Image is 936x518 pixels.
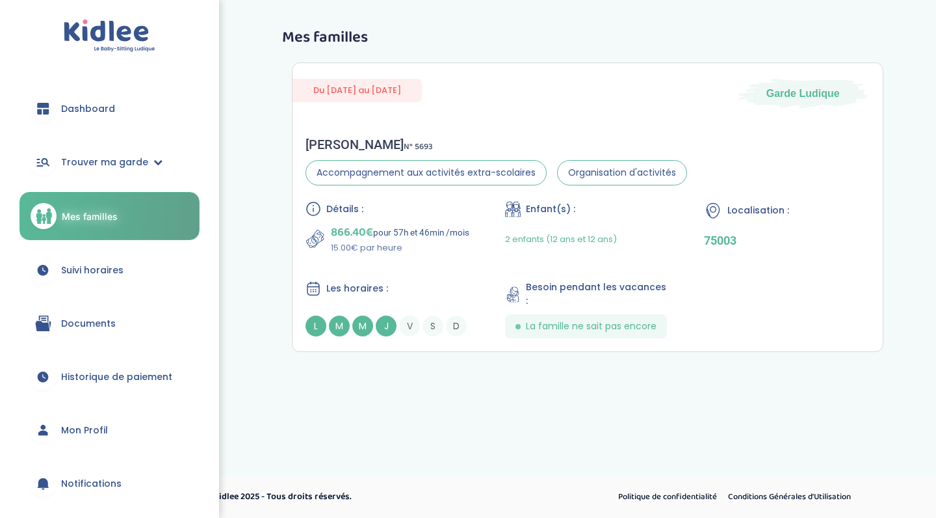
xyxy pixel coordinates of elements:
[205,490,523,504] p: © Kidlee 2025 - Tous droits réservés.
[331,241,469,254] p: 15.00€ par heure
[64,20,155,53] img: logo.svg
[61,477,122,491] span: Notifications
[331,223,373,241] span: 866.40€
[704,234,870,247] p: 75003
[61,424,108,437] span: Mon Profil
[376,316,396,336] span: J
[19,192,200,240] a: Mes familles
[352,316,373,336] span: M
[446,316,467,336] span: D
[19,247,200,293] a: Suivi horaires
[305,160,547,185] span: Accompagnement aux activités extra-scolaires
[61,102,115,116] span: Dashboard
[61,264,123,277] span: Suivi horaires
[61,370,172,384] span: Historique de paiement
[766,87,840,101] span: Garde Ludique
[19,85,200,132] a: Dashboard
[399,316,420,336] span: V
[526,280,671,308] span: Besoin pendant les vacances :
[723,489,855,506] a: Conditions Générales d’Utilisation
[326,282,388,295] span: Les horaires :
[61,156,148,169] span: Trouver ma garde
[19,300,200,347] a: Documents
[282,29,893,46] h3: Mes familles
[404,140,433,154] span: N° 5693
[326,202,363,216] span: Détails :
[19,460,200,507] a: Notifications
[292,79,422,102] span: Du [DATE] au [DATE]
[61,317,116,331] span: Documents
[727,204,789,217] span: Localisation :
[19,353,200,400] a: Historique de paiement
[614,489,721,506] a: Politique de confidentialité
[422,316,443,336] span: S
[557,160,687,185] span: Organisation d'activités
[505,233,617,245] span: 2 enfants (12 ans et 12 ans)
[526,320,656,333] span: La famille ne sait pas encore
[331,223,469,241] p: pour 57h et 46min /mois
[305,137,687,152] div: [PERSON_NAME]
[19,139,200,185] a: Trouver ma garde
[19,407,200,454] a: Mon Profil
[526,202,575,216] span: Enfant(s) :
[62,210,118,223] span: Mes familles
[305,316,326,336] span: L
[329,316,350,336] span: M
